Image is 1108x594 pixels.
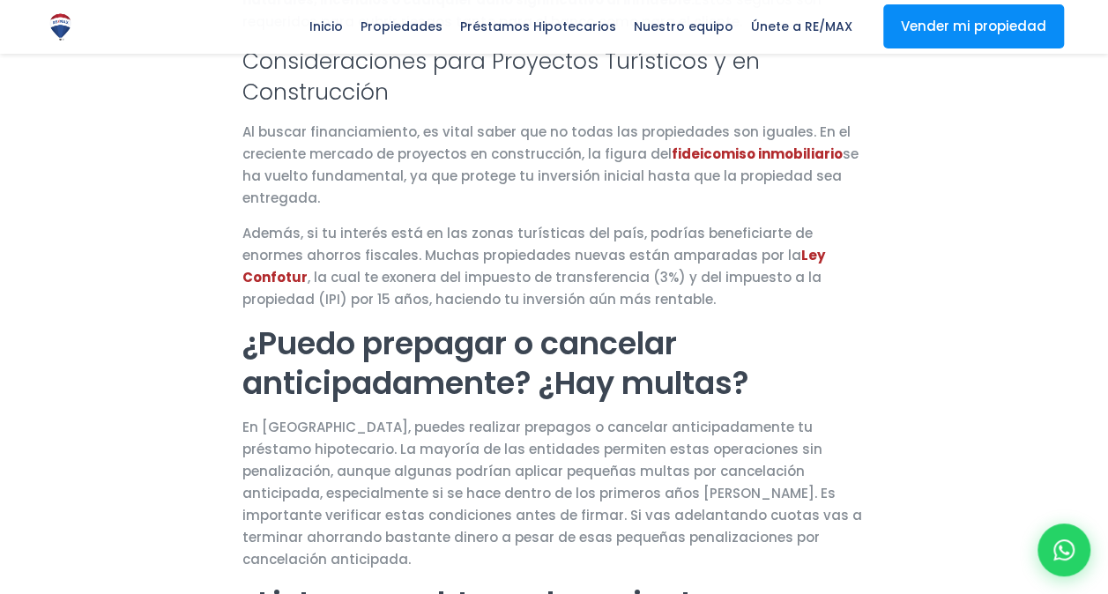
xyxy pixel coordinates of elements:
[625,13,742,40] span: Nuestro equipo
[242,121,866,209] p: Al buscar financiamiento, es vital saber que no todas las propiedades son iguales. En el crecient...
[242,46,866,108] h3: Consideraciones para Proyectos Turísticos y en Construcción
[742,13,861,40] span: Únete a RE/MAX
[242,323,866,403] h2: ¿Puedo prepagar o cancelar anticipadamente? ¿Hay multas?
[301,13,352,40] span: Inicio
[451,13,625,40] span: Préstamos Hipotecarios
[672,145,843,163] a: fideicomiso inmobiliario
[242,246,825,286] a: Ley Confotur
[242,222,866,310] p: Además, si tu interés está en las zonas turísticas del país, podrías beneficiarte de enormes ahor...
[883,4,1064,48] a: Vender mi propiedad
[352,13,451,40] span: Propiedades
[45,11,76,42] img: Logo de REMAX
[242,416,866,570] p: En [GEOGRAPHIC_DATA], puedes realizar prepagos o cancelar anticipadamente tu préstamo hipotecario...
